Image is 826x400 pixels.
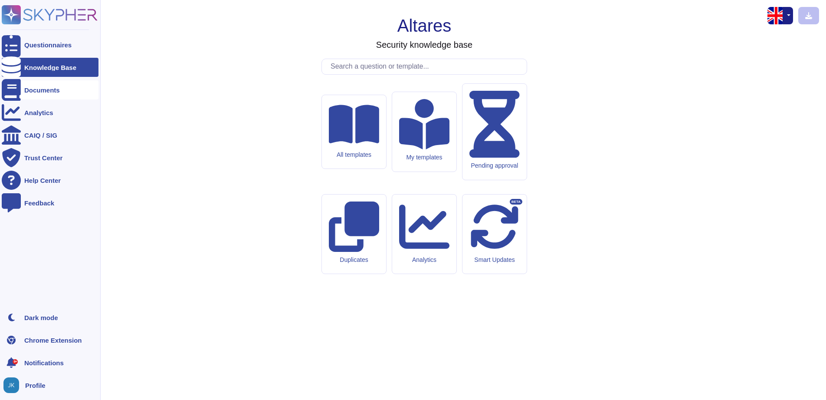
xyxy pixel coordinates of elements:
[24,109,53,116] div: Analytics
[13,359,18,364] div: 9+
[767,7,785,24] img: en
[24,337,82,344] div: Chrome Extension
[399,154,449,161] div: My templates
[24,177,61,184] div: Help Center
[2,103,98,122] a: Analytics
[2,171,98,190] a: Help Center
[329,151,379,159] div: All templates
[2,148,98,167] a: Trust Center
[399,256,449,264] div: Analytics
[2,35,98,54] a: Questionnaires
[24,314,58,321] div: Dark mode
[24,42,72,48] div: Questionnaires
[24,132,57,139] div: CAIQ / SIG
[510,199,522,205] div: BETA
[397,15,452,36] h1: Altares
[24,64,76,71] div: Knowledge Base
[2,126,98,145] a: CAIQ / SIG
[329,256,379,264] div: Duplicates
[2,58,98,77] a: Knowledge Base
[2,80,98,99] a: Documents
[376,40,472,50] h3: Security knowledge base
[2,193,98,212] a: Feedback
[3,377,19,393] img: user
[469,256,520,264] div: Smart Updates
[469,162,520,169] div: Pending approval
[326,59,527,74] input: Search a question or template...
[24,200,54,206] div: Feedback
[25,382,46,389] span: Profile
[24,155,62,161] div: Trust Center
[2,331,98,350] a: Chrome Extension
[24,87,60,93] div: Documents
[2,376,25,395] button: user
[24,360,64,366] span: Notifications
